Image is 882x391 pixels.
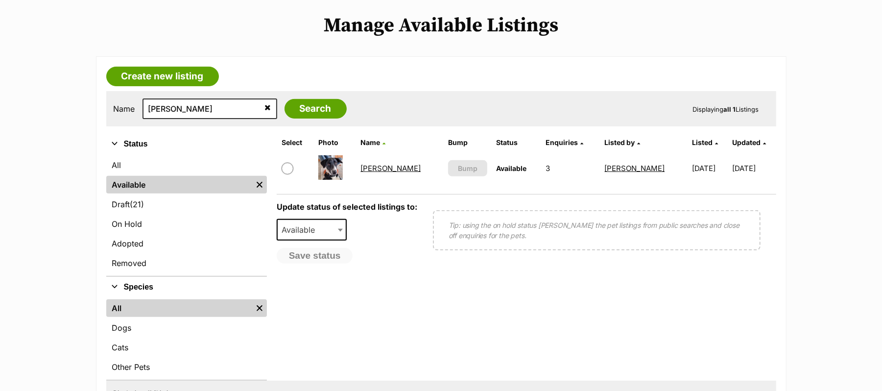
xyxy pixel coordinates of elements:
[605,138,641,147] a: Listed by
[693,105,759,113] span: Displaying Listings
[732,138,766,147] a: Updated
[106,154,267,276] div: Status
[449,220,745,241] p: Tip: using the on hold status [PERSON_NAME] the pet listings from public searches and close off e...
[546,138,583,147] a: Enquiries
[360,138,385,147] a: Name
[106,358,267,376] a: Other Pets
[360,164,421,173] a: [PERSON_NAME]
[448,160,488,176] button: Bump
[732,151,775,185] td: [DATE]
[106,67,219,86] a: Create new listing
[688,151,731,185] td: [DATE]
[106,195,267,213] a: Draft
[278,223,325,237] span: Available
[285,99,347,119] input: Search
[106,319,267,337] a: Dogs
[106,138,267,150] button: Status
[360,138,380,147] span: Name
[492,135,541,150] th: Status
[458,163,477,173] span: Bump
[106,299,252,317] a: All
[444,135,492,150] th: Bump
[605,138,635,147] span: Listed by
[496,164,526,172] span: Available
[732,138,761,147] span: Updated
[542,151,599,185] td: 3
[130,198,144,210] span: (21)
[692,138,718,147] a: Listed
[106,281,267,293] button: Species
[106,235,267,252] a: Adopted
[106,254,267,272] a: Removed
[106,176,252,194] a: Available
[252,176,267,194] a: Remove filter
[724,105,736,113] strong: all 1
[106,156,267,174] a: All
[277,248,353,264] button: Save status
[605,164,665,173] a: [PERSON_NAME]
[106,339,267,356] a: Cats
[277,202,417,212] label: Update status of selected listings to:
[106,297,267,380] div: Species
[278,135,314,150] th: Select
[277,219,347,241] span: Available
[314,135,356,150] th: Photo
[114,104,135,113] label: Name
[252,299,267,317] a: Remove filter
[692,138,713,147] span: Listed
[546,138,578,147] span: translation missing: en.admin.listings.index.attributes.enquiries
[106,215,267,233] a: On Hold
